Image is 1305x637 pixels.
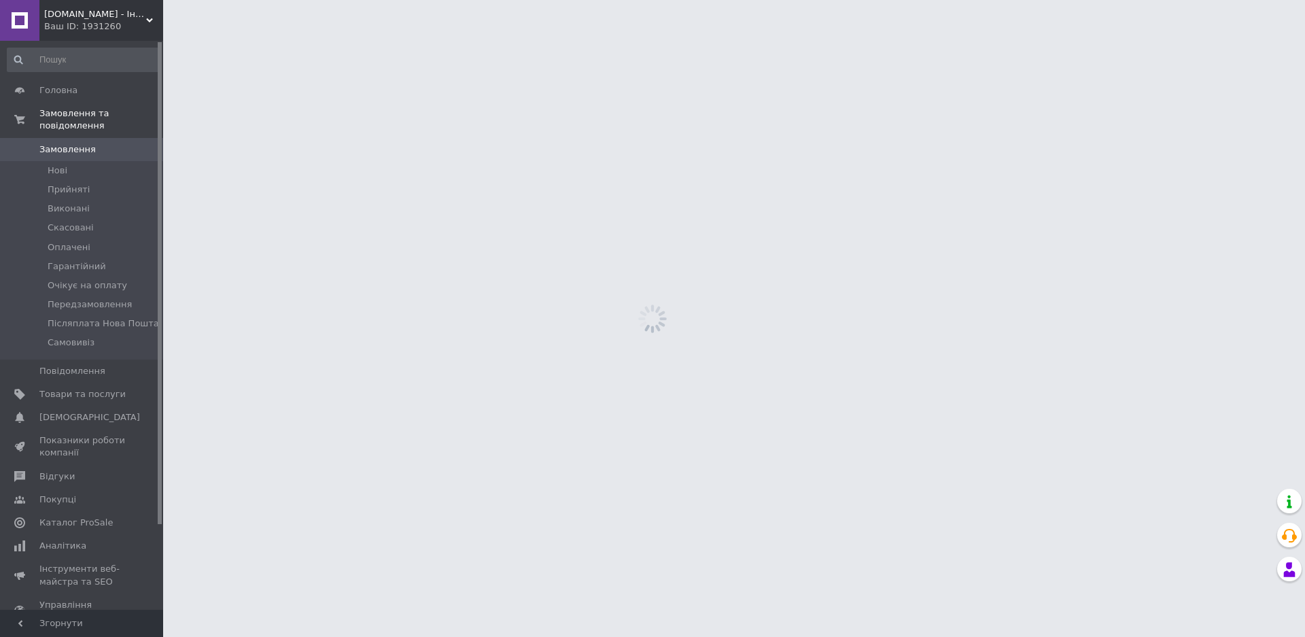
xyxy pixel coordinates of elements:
[39,388,126,400] span: Товари та послуги
[39,411,140,424] span: [DEMOGRAPHIC_DATA]
[44,8,146,20] span: Fonari.in.ua - Інтернет-магазин світлодіодних ліхтарів, акумуляторів зарядних пристроїв і аксесуарів
[39,494,76,506] span: Покупці
[48,260,106,273] span: Гарантійний
[48,317,159,330] span: Післяплата Нова Пошта
[48,279,127,292] span: Очікує на оплату
[48,222,94,234] span: Скасовані
[39,563,126,587] span: Інструменти веб-майстра та SEO
[39,517,113,529] span: Каталог ProSale
[39,84,77,97] span: Головна
[48,203,90,215] span: Виконані
[48,165,67,177] span: Нові
[7,48,160,72] input: Пошук
[39,470,75,483] span: Відгуки
[39,143,96,156] span: Замовлення
[39,540,86,552] span: Аналітика
[39,599,126,623] span: Управління сайтом
[44,20,163,33] div: Ваш ID: 1931260
[39,107,163,132] span: Замовлення та повідомлення
[39,365,105,377] span: Повідомлення
[48,241,90,254] span: Оплачені
[48,184,90,196] span: Прийняті
[48,298,132,311] span: Передзамовлення
[48,337,94,349] span: Самовивіз
[39,434,126,459] span: Показники роботи компанії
